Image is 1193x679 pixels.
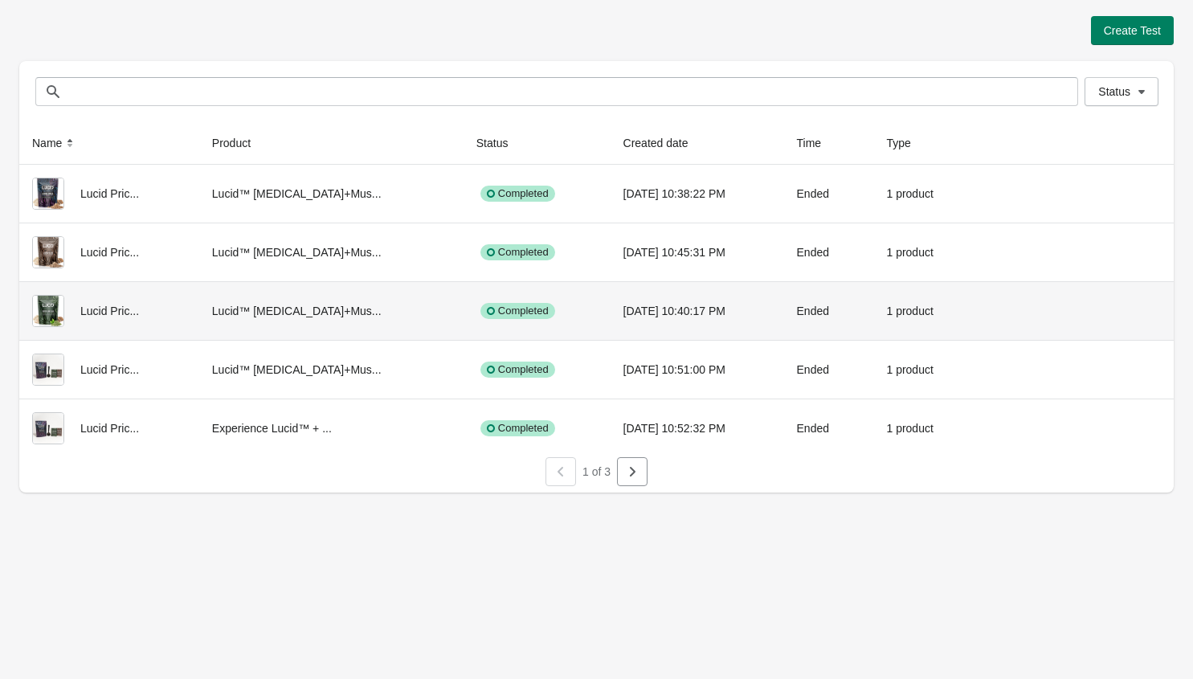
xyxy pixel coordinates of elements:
button: Time [791,129,844,157]
button: Name [26,129,84,157]
div: Completed [480,244,555,260]
div: Ended [797,412,861,444]
div: [DATE] 10:51:00 PM [623,354,771,386]
div: [DATE] 10:45:31 PM [623,236,771,268]
div: Lucid Pric... [32,354,186,386]
div: Completed [480,362,555,378]
div: Ended [797,354,861,386]
div: [DATE] 10:40:17 PM [623,295,771,327]
div: 1 product [886,236,958,268]
span: Status [1098,85,1130,98]
button: Create Test [1091,16,1174,45]
div: Lucid™ [MEDICAL_DATA]+Mus... [212,236,451,268]
button: Status [470,129,531,157]
div: Lucid Pric... [32,178,186,210]
button: Product [206,129,273,157]
div: Lucid Pric... [32,295,186,327]
div: Lucid™ [MEDICAL_DATA]+Mus... [212,295,451,327]
button: Status [1085,77,1158,106]
div: Lucid™ [MEDICAL_DATA]+Mus... [212,178,451,210]
div: [DATE] 10:38:22 PM [623,178,771,210]
div: 1 product [886,412,958,444]
div: Completed [480,420,555,436]
div: Ended [797,236,861,268]
div: Ended [797,295,861,327]
div: Lucid Pric... [32,412,186,444]
div: [DATE] 10:52:32 PM [623,412,771,444]
button: Created date [617,129,711,157]
div: Ended [797,178,861,210]
div: 1 product [886,354,958,386]
div: Experience Lucid™ + ... [212,412,451,444]
div: Lucid™ [MEDICAL_DATA]+Mus... [212,354,451,386]
span: Create Test [1104,24,1161,37]
div: 1 product [886,178,958,210]
div: Lucid Pric... [32,236,186,268]
div: 1 product [886,295,958,327]
button: Type [880,129,933,157]
div: Completed [480,186,555,202]
span: 1 of 3 [582,465,611,478]
div: Completed [480,303,555,319]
